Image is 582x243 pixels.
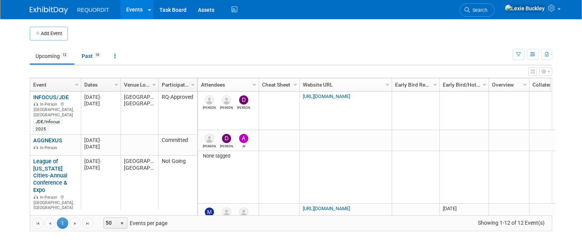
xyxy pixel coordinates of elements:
div: [DATE] [84,158,117,164]
img: In-Person Event [34,102,38,106]
span: Column Settings [481,82,487,88]
img: In-Person Event [34,145,38,149]
div: Shaun Garrison [203,143,216,148]
span: Column Settings [522,82,528,88]
span: Column Settings [113,82,119,88]
img: Bret Forster [239,208,248,217]
span: In-Person [40,145,59,150]
span: 1 [57,217,68,229]
a: Column Settings [189,78,198,90]
a: Event [33,78,76,91]
a: AGGNEXUS [33,137,62,144]
a: Column Settings [521,78,529,90]
span: Column Settings [151,82,157,88]
a: Venue Location [124,78,153,91]
div: David Wilding [220,143,233,148]
div: David Wilding [237,105,251,109]
img: In-Person Event [34,195,38,199]
a: Go to the previous page [44,217,56,229]
div: [DATE] [84,143,117,150]
span: Go to the first page [35,220,41,227]
span: - [100,158,101,164]
a: Column Settings [73,78,81,90]
a: Go to the next page [69,217,81,229]
span: Go to the last page [85,220,91,227]
td: RQ-Approved [158,92,197,135]
div: JDE/Infocus [33,119,62,125]
div: None tagged [201,153,256,159]
div: [GEOGRAPHIC_DATA], [GEOGRAPHIC_DATA] [33,194,77,211]
a: Early Bird Registration Ends [395,78,434,91]
span: Column Settings [74,82,80,88]
span: 10 [93,52,101,58]
a: Search [460,3,495,17]
span: Column Settings [251,82,257,88]
a: Early Bird/Hotel Discounted Rate Deadline [443,78,484,91]
span: select [119,220,125,227]
a: Participation [162,78,192,91]
img: Mark Buckley [205,208,214,217]
a: Overview [492,78,524,91]
td: [GEOGRAPHIC_DATA], [GEOGRAPHIC_DATA] [121,156,158,213]
button: Add Event [30,27,68,40]
td: Not Going [158,156,197,213]
div: 2025 [33,126,48,132]
a: Go to the last page [82,217,93,229]
div: Bret Forster [203,105,216,109]
a: Website URL [303,78,387,91]
img: Joe Brogni [222,95,231,105]
div: Al Kundrik [237,143,251,148]
span: Column Settings [292,82,298,88]
a: Cheat Sheet [262,78,294,91]
span: Search [470,7,487,13]
span: - [100,94,101,100]
span: 12 [60,52,69,58]
span: Go to the next page [72,220,78,227]
a: INFOCUS/JDE [33,94,69,101]
a: [URL][DOMAIN_NAME] [303,93,350,99]
img: David Wilding [239,95,248,105]
div: [DATE] [84,164,117,171]
a: Column Settings [481,78,489,90]
span: Showing 1-12 of 12 Event(s) [471,217,552,228]
a: Column Settings [291,78,300,90]
a: Collaterals [532,78,569,91]
div: Joe Brogni [220,105,233,109]
a: Upcoming12 [30,49,74,63]
a: Column Settings [251,78,259,90]
span: In-Person [40,102,59,107]
img: Lexie Buckley [505,4,545,13]
img: Shaun Garrison [222,208,231,217]
a: [URL][DOMAIN_NAME] [303,206,350,211]
a: Column Settings [150,78,159,90]
img: David Wilding [222,134,231,143]
span: Column Settings [190,82,196,88]
div: [DATE] [84,100,117,107]
a: Past10 [76,49,107,63]
a: Column Settings [431,78,440,90]
span: In-Person [40,195,59,200]
img: Shaun Garrison [205,134,214,143]
img: Al Kundrik [239,134,248,143]
a: Column Settings [384,78,392,90]
div: [DATE] [84,137,117,143]
a: League of [US_STATE] Cities-Annual Conference & Expo [33,158,68,194]
img: ExhibitDay [30,6,68,14]
span: Column Settings [384,82,391,88]
span: - [100,137,101,143]
span: Go to the previous page [47,220,53,227]
div: [DATE] [84,94,117,100]
span: Column Settings [432,82,438,88]
img: Bret Forster [205,95,214,105]
a: Go to the first page [32,217,43,229]
td: Committed [158,135,197,156]
td: [GEOGRAPHIC_DATA], [GEOGRAPHIC_DATA] [121,92,158,135]
a: Attendees [201,78,254,91]
div: [GEOGRAPHIC_DATA], [GEOGRAPHIC_DATA] [33,101,77,117]
a: Column Settings [113,78,121,90]
span: Events per page [94,217,175,229]
a: Dates [84,78,116,91]
span: 50 [104,218,117,229]
span: REQUORDIT [77,7,109,13]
